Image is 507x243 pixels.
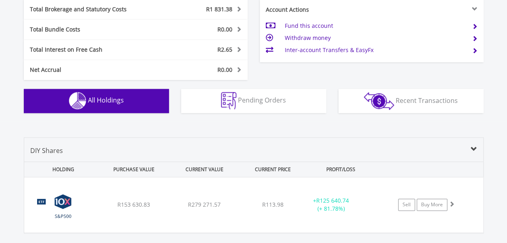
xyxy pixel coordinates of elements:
[284,20,465,32] td: Fund this account
[238,96,286,105] span: Pending Orders
[338,89,484,113] button: Recent Transactions
[284,44,465,56] td: Inter-account Transfers & EasyFx
[240,162,305,177] div: CURRENT PRICE
[24,66,154,74] div: Net Accrual
[307,162,376,177] div: PROFIT/LOSS
[364,92,394,110] img: transactions-zar-wht.png
[417,199,447,211] a: Buy More
[316,197,349,204] span: R125 640.74
[24,25,154,34] div: Total Bundle Costs
[217,66,232,73] span: R0.00
[301,197,362,213] div: + (+ 81.78%)
[217,25,232,33] span: R0.00
[221,92,236,109] img: pending_instructions-wht.png
[170,162,239,177] div: CURRENT VALUE
[262,201,284,208] span: R113.98
[117,201,150,208] span: R153 630.83
[24,46,154,54] div: Total Interest on Free Cash
[25,162,98,177] div: HOLDING
[100,162,169,177] div: PURCHASE VALUE
[206,5,232,13] span: R1 831.38
[188,201,221,208] span: R279 271.57
[217,46,232,53] span: R2.65
[24,5,154,13] div: Total Brokerage and Statutory Costs
[88,96,124,105] span: All Holdings
[396,96,458,105] span: Recent Transactions
[30,146,63,155] span: DIY Shares
[284,32,465,44] td: Withdraw money
[69,92,86,109] img: holdings-wht.png
[398,199,415,211] a: Sell
[28,187,98,230] img: TFSA.CSP500.png
[24,89,169,113] button: All Holdings
[181,89,326,113] button: Pending Orders
[260,6,372,14] div: Account Actions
